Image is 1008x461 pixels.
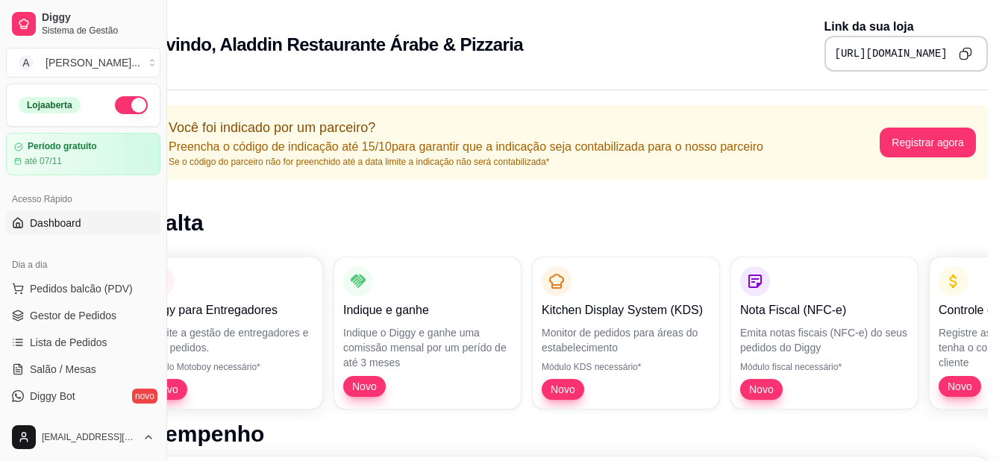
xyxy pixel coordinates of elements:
[942,379,978,394] span: Novo
[343,301,512,319] p: Indique e ganhe
[28,141,97,152] article: Período gratuito
[42,431,137,443] span: [EMAIL_ADDRESS][DOMAIN_NAME]
[30,389,75,404] span: Diggy Bot
[542,325,710,355] p: Monitor de pedidos para áreas do estabelecimento
[346,379,383,394] span: Novo
[6,133,160,175] a: Período gratuitoaté 07/11
[545,382,581,397] span: Novo
[740,325,909,355] p: Emita notas fiscais (NFC-e) do seus pedidos do Diggy
[169,138,763,156] p: Preencha o código de indicação até 15/10 para garantir que a indicação seja contabilizada para o ...
[6,330,160,354] a: Lista de Pedidos
[824,18,988,36] p: Link da sua loja
[334,257,521,409] button: Indique e ganheIndique o Diggy e ganhe uma comissão mensal por um perído de até 3 mesesNovo
[145,325,313,355] p: Facilite a gestão de entregadores e seus pedidos.
[6,277,160,301] button: Pedidos balcão (PDV)
[136,257,322,409] button: Diggy para EntregadoresFacilite a gestão de entregadores e seus pedidos.Módulo Motoboy necessário...
[124,33,523,57] h2: Bem vindo, Aladdin Restaurante Árabe & Pizzaria
[30,362,96,377] span: Salão / Mesas
[42,11,154,25] span: Diggy
[124,421,988,448] h1: Desempenho
[954,42,977,66] button: Copy to clipboard
[6,411,160,435] a: KDS
[145,301,313,319] p: Diggy para Entregadores
[6,6,160,42] a: DiggySistema de Gestão
[145,361,313,373] p: Módulo Motoboy necessário*
[19,97,81,113] div: Loja aberta
[30,308,116,323] span: Gestor de Pedidos
[19,55,34,70] span: A
[46,55,140,70] div: [PERSON_NAME] ...
[6,357,160,381] a: Salão / Mesas
[25,155,62,167] article: até 07/11
[6,48,160,78] button: Select a team
[169,117,763,138] p: Você foi indicado por um parceiro?
[740,301,909,319] p: Nota Fiscal (NFC-e)
[731,257,918,409] button: Nota Fiscal (NFC-e)Emita notas fiscais (NFC-e) do seus pedidos do DiggyMódulo fiscal necessário*Novo
[6,253,160,277] div: Dia a dia
[30,281,133,296] span: Pedidos balcão (PDV)
[880,128,976,157] button: Registrar agora
[542,361,710,373] p: Módulo KDS necessário*
[169,156,763,168] p: Se o código do parceiro não for preenchido até a data limite a indicação não será contabilizada*
[740,361,909,373] p: Módulo fiscal necessário*
[30,335,107,350] span: Lista de Pedidos
[343,325,512,370] p: Indique o Diggy e ganhe uma comissão mensal por um perído de até 3 meses
[30,216,81,230] span: Dashboard
[533,257,719,409] button: Kitchen Display System (KDS)Monitor de pedidos para áreas do estabelecimentoMódulo KDS necessário...
[743,382,780,397] span: Novo
[6,419,160,455] button: [EMAIL_ADDRESS][DOMAIN_NAME]
[42,25,154,37] span: Sistema de Gestão
[835,46,948,61] pre: [URL][DOMAIN_NAME]
[6,211,160,235] a: Dashboard
[124,210,988,236] h1: Em alta
[6,187,160,211] div: Acesso Rápido
[6,304,160,327] a: Gestor de Pedidos
[542,301,710,319] p: Kitchen Display System (KDS)
[6,384,160,408] a: Diggy Botnovo
[115,96,148,114] button: Alterar Status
